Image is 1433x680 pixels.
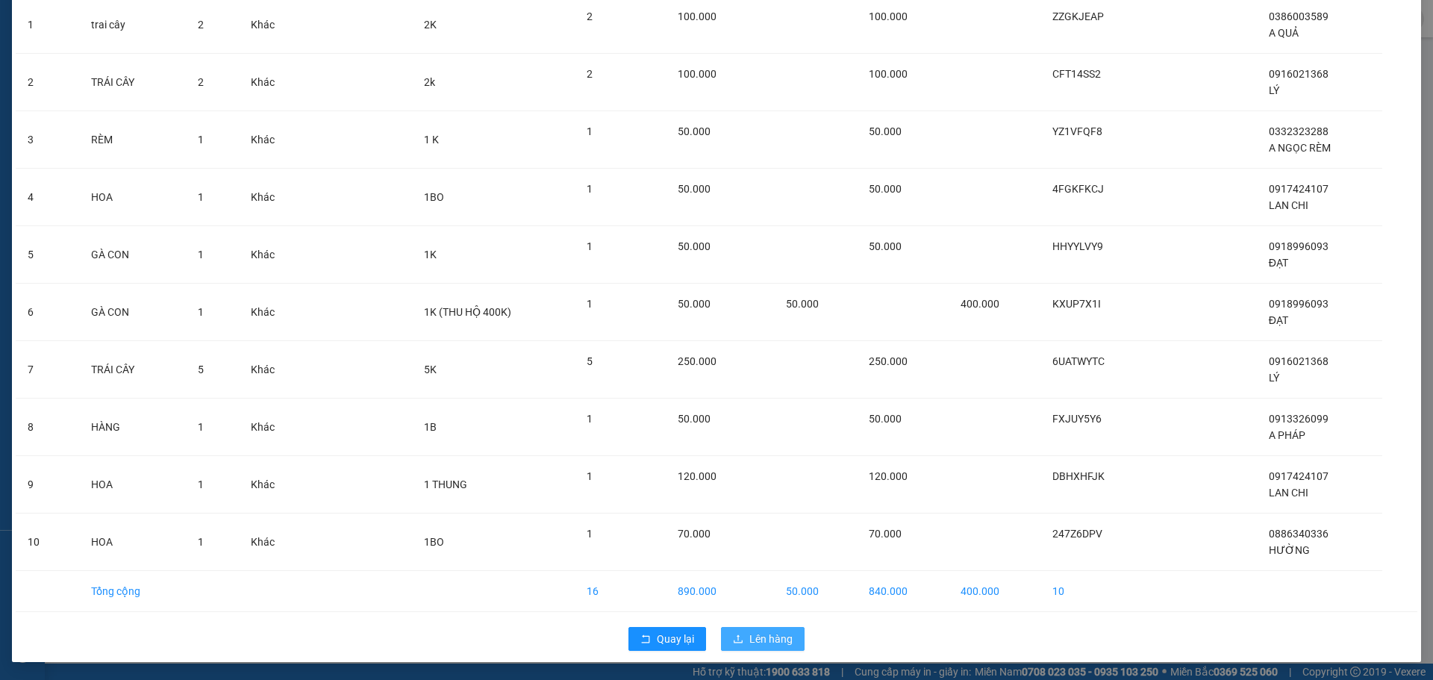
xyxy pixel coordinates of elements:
span: 1 [587,125,593,137]
span: 247Z6DPV [1052,528,1102,540]
td: 2 [16,54,79,111]
span: 120.000 [869,470,908,482]
span: A NGỌC RÈM [1269,142,1331,154]
td: 5 [16,226,79,284]
span: ĐẠT [1269,314,1288,326]
span: 1 [587,240,593,252]
span: 100.000 [869,10,908,22]
span: 70.000 [869,528,902,540]
span: 0916021368 [1269,355,1329,367]
span: A QUẢ [1269,27,1299,39]
span: 1 [587,413,593,425]
td: Khác [239,226,309,284]
span: 50.000 [678,125,711,137]
span: 2 [198,76,204,88]
span: rollback [640,634,651,646]
span: CFT14SS2 [1052,68,1101,80]
span: 0918996093 [1269,298,1329,310]
span: 1K [424,249,437,261]
td: Khác [239,456,309,514]
span: 50.000 [678,298,711,310]
td: 4 [16,169,79,226]
span: 250.000 [869,355,908,367]
td: HOA [79,169,186,226]
span: 5 [198,364,204,375]
span: 0386003589 [1269,10,1329,22]
td: 16 [575,571,665,612]
span: 1 [198,478,204,490]
td: GÀ CON [79,226,186,284]
span: 100.000 [678,10,716,22]
span: 0917424107 [1269,470,1329,482]
td: Khác [239,399,309,456]
span: 0886340336 [1269,528,1329,540]
td: GÀ CON [79,284,186,341]
span: 1 [198,306,204,318]
span: 50.000 [678,240,711,252]
span: 1 [587,470,593,482]
span: 4FGKFKCJ [1052,183,1104,195]
span: 2 [587,68,593,80]
td: 50.000 [774,571,857,612]
span: FXJUY5Y6 [1052,413,1102,425]
span: 50.000 [869,413,902,425]
span: HHYYLVY9 [1052,240,1103,252]
span: 2 [198,19,204,31]
td: 7 [16,341,79,399]
td: HOA [79,456,186,514]
td: TRÁI CÂY [79,341,186,399]
td: 8 [16,399,79,456]
td: 840.000 [857,571,949,612]
span: 0917424107 [1269,183,1329,195]
span: 50.000 [869,183,902,195]
span: 0913326099 [1269,413,1329,425]
span: YZ1VFQF8 [1052,125,1102,137]
span: upload [733,634,743,646]
span: DBHXHFJK [1052,470,1105,482]
span: 120.000 [678,470,716,482]
span: 1 [198,191,204,203]
span: 1 K [424,134,439,146]
span: ZZGKJEAP [1052,10,1104,22]
span: 1 [587,183,593,195]
span: LAN CHI [1269,487,1308,499]
td: HOA [79,514,186,571]
span: 1K (THU HỘ 400K) [424,306,511,318]
span: LAN CHI [1269,199,1308,211]
td: Tổng cộng [79,571,186,612]
span: 6UATWYTC [1052,355,1105,367]
span: 50.000 [869,125,902,137]
td: Khác [239,284,309,341]
span: 100.000 [678,68,716,80]
td: 9 [16,456,79,514]
span: 5K [424,364,437,375]
td: Khác [239,54,309,111]
td: RÈM [79,111,186,169]
td: 400.000 [949,571,1040,612]
span: Quay lại [657,631,694,647]
span: 70.000 [678,528,711,540]
span: 0918996093 [1269,240,1329,252]
span: 400.000 [961,298,999,310]
span: 1 [587,298,593,310]
span: ĐẠT [1269,257,1288,269]
span: 2K [424,19,437,31]
span: 2 [587,10,593,22]
span: 100.000 [869,68,908,80]
span: 250.000 [678,355,716,367]
span: LÝ [1269,372,1279,384]
button: rollbackQuay lại [628,627,706,651]
td: 3 [16,111,79,169]
span: 50.000 [786,298,819,310]
td: Khác [239,111,309,169]
td: Khác [239,341,309,399]
span: 5 [587,355,593,367]
span: 1 [198,536,204,548]
span: 1 [198,421,204,433]
span: 50.000 [678,183,711,195]
span: 50.000 [678,413,711,425]
span: 1BO [424,191,444,203]
td: HÀNG [79,399,186,456]
td: 10 [1040,571,1152,612]
span: 1 [198,249,204,261]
